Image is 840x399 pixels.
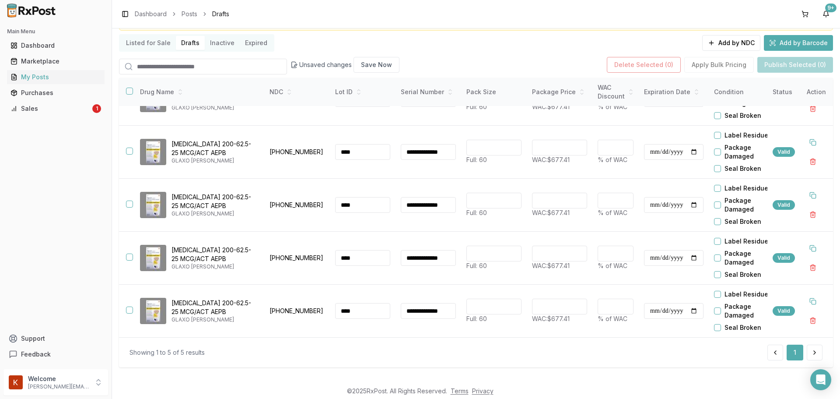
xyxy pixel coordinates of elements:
button: Delete [805,207,821,222]
div: NDC [269,88,325,96]
span: WAC: $677.41 [532,315,570,322]
p: Welcome [28,374,89,383]
button: Delete [805,313,821,328]
span: Full: 60 [466,209,487,216]
img: Trelegy Ellipta 200-62.5-25 MCG/ACT AEPB [140,192,166,218]
div: Valid [773,200,795,210]
span: % of WAC [598,209,627,216]
th: Condition [709,78,774,106]
button: Drafts [176,36,205,50]
span: WAC: $677.41 [532,209,570,216]
div: WAC Discount [598,83,633,101]
div: Valid [773,147,795,157]
a: Marketplace [7,53,105,69]
img: Trelegy Ellipta 200-62.5-25 MCG/ACT AEPB [140,298,166,324]
a: My Posts [7,69,105,85]
label: Package Damaged [724,249,774,267]
button: Inactive [205,36,240,50]
p: [MEDICAL_DATA] 200-62.5-25 MCG/ACT AEPB [171,140,257,157]
button: Purchases [3,86,108,100]
img: RxPost Logo [3,4,59,18]
button: Duplicate [805,240,821,256]
p: GLAXO [PERSON_NAME] [171,157,257,164]
button: Delete [805,154,821,169]
div: Purchases [10,88,101,97]
nav: breadcrumb [135,10,229,18]
button: Marketplace [3,54,108,68]
button: Duplicate [805,187,821,203]
a: Privacy [472,387,493,395]
div: Valid [773,306,795,316]
div: Showing 1 to 5 of 5 results [129,348,205,357]
p: [PERSON_NAME][EMAIL_ADDRESS][DOMAIN_NAME] [28,383,89,390]
p: [MEDICAL_DATA] 200-62.5-25 MCG/ACT AEPB [171,299,257,316]
span: Full: 60 [466,103,487,110]
button: Support [3,331,108,346]
button: Add by NDC [702,35,760,51]
label: Package Damaged [724,302,774,320]
button: My Posts [3,70,108,84]
p: [PHONE_NUMBER] [269,307,325,315]
p: GLAXO [PERSON_NAME] [171,316,257,323]
div: Expiration Date [644,88,703,96]
div: 1 [92,104,101,113]
label: Label Residue [724,184,768,193]
a: Dashboard [135,10,167,18]
p: GLAXO [PERSON_NAME] [171,263,257,270]
div: Drug Name [140,88,257,96]
label: Package Damaged [724,196,774,214]
label: Seal Broken [724,111,761,120]
span: WAC: $677.41 [532,262,570,269]
div: 9+ [825,4,836,12]
h2: Main Menu [7,28,105,35]
div: Serial Number [401,88,456,96]
button: 1 [787,345,803,360]
p: GLAXO [PERSON_NAME] [171,104,257,111]
div: Lot ID [335,88,390,96]
label: Label Residue [724,290,768,299]
button: 9+ [819,7,833,21]
span: Full: 60 [466,156,487,163]
button: Add by Barcode [764,35,833,51]
p: [PHONE_NUMBER] [269,201,325,209]
div: Valid [773,253,795,263]
div: Package Price [532,88,587,96]
span: Drafts [212,10,229,18]
a: Sales1 [7,101,105,117]
button: Sales1 [3,102,108,116]
label: Seal Broken [724,217,761,226]
p: GLAXO [PERSON_NAME] [171,210,257,217]
div: Dashboard [10,41,101,50]
span: % of WAC [598,103,627,110]
button: Save Now [353,57,399,73]
button: Delete [805,101,821,117]
span: WAC: $677.41 [532,103,570,110]
p: [PHONE_NUMBER] [269,254,325,262]
button: Duplicate [805,293,821,309]
button: Duplicate [805,134,821,150]
p: [MEDICAL_DATA] 200-62.5-25 MCG/ACT AEPB [171,193,257,210]
th: Action [800,78,833,106]
div: My Posts [10,73,101,81]
div: Unsaved changes [290,57,399,73]
th: Pack Size [461,78,527,106]
span: % of WAC [598,156,627,163]
p: [PHONE_NUMBER] [269,148,325,156]
label: Package Damaged [724,143,774,161]
p: [MEDICAL_DATA] 200-62.5-25 MCG/ACT AEPB [171,246,257,263]
span: % of WAC [598,262,627,269]
label: Seal Broken [724,164,761,173]
img: Trelegy Ellipta 200-62.5-25 MCG/ACT AEPB [140,245,166,271]
button: Expired [240,36,273,50]
label: Seal Broken [724,270,761,279]
span: Full: 60 [466,315,487,322]
a: Posts [182,10,197,18]
div: Open Intercom Messenger [810,369,831,390]
div: Sales [10,104,91,113]
a: Dashboard [7,38,105,53]
img: Trelegy Ellipta 200-62.5-25 MCG/ACT AEPB [140,139,166,165]
button: Delete [805,260,821,275]
th: Status [767,78,800,106]
div: Marketplace [10,57,101,66]
button: Listed for Sale [121,36,176,50]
